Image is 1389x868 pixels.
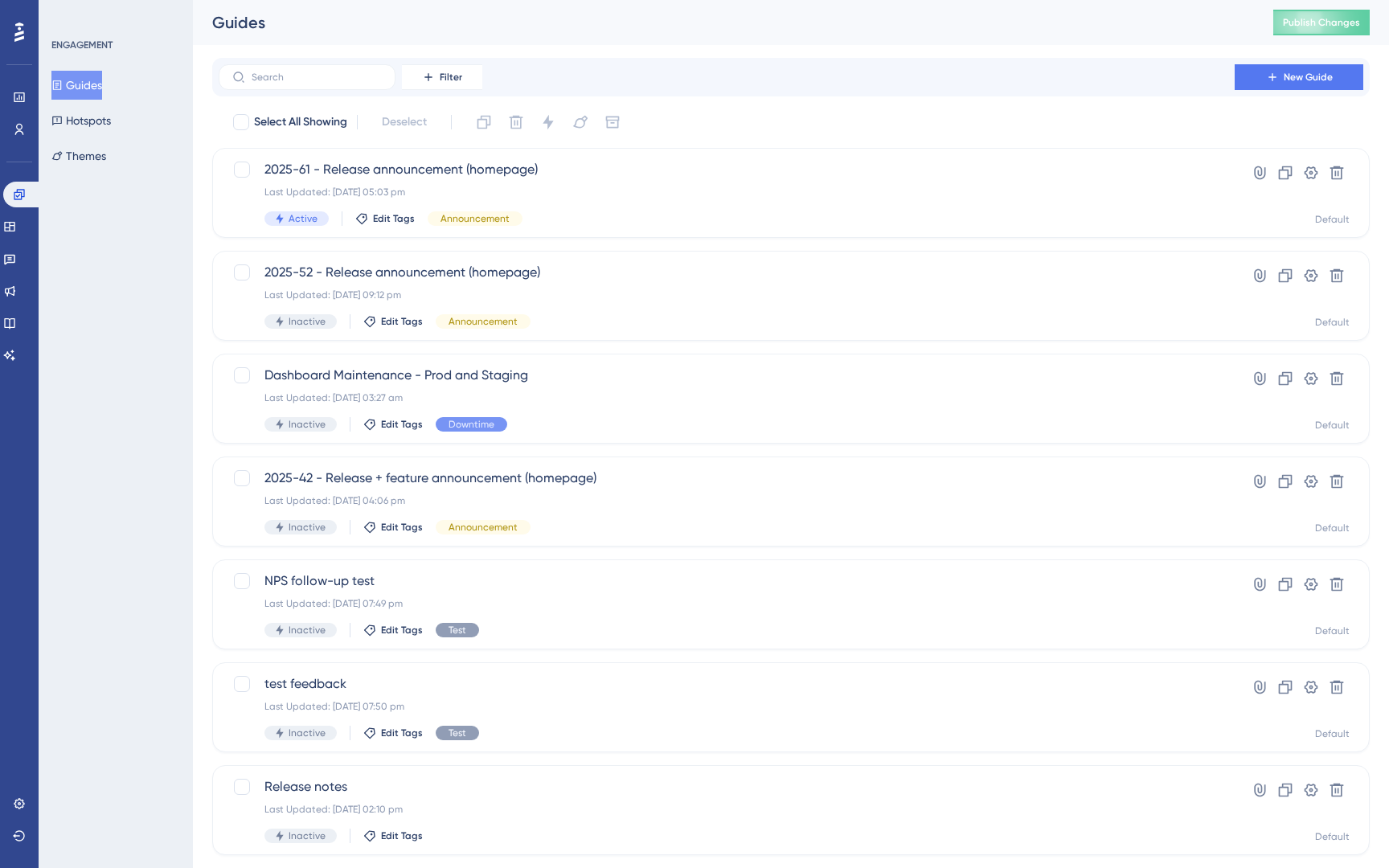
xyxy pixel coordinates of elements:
div: Default [1315,830,1350,843]
span: Release notes [264,777,1189,796]
div: Last Updated: [DATE] 04:06 pm [264,494,1189,507]
span: Select All Showing [254,113,347,132]
span: Announcement [449,521,518,534]
span: New Guide [1284,71,1333,84]
button: Edit Tags [363,727,423,739]
span: Test [449,727,466,739]
div: Last Updated: [DATE] 02:10 pm [264,803,1189,816]
span: Dashboard Maintenance - Prod and Staging [264,366,1189,385]
span: NPS follow-up test [264,571,1189,591]
div: Last Updated: [DATE] 07:49 pm [264,597,1189,610]
span: Active [289,212,318,225]
span: 2025-42 - Release + feature announcement (homepage) [264,469,1189,488]
button: Guides [51,71,102,100]
div: Default [1315,727,1350,740]
button: Publish Changes [1273,10,1370,35]
span: test feedback [264,674,1189,694]
input: Search [252,72,382,83]
div: Default [1315,624,1350,637]
div: Last Updated: [DATE] 09:12 pm [264,289,1189,301]
span: Downtime [449,418,494,431]
span: 2025-52 - Release announcement (homepage) [264,263,1189,282]
button: Edit Tags [363,315,423,328]
span: Edit Tags [373,212,415,225]
div: Last Updated: [DATE] 03:27 am [264,391,1189,404]
span: Edit Tags [381,727,423,739]
div: Default [1315,522,1350,534]
span: 2025-61 - Release announcement (homepage) [264,160,1189,179]
span: Inactive [289,624,326,637]
button: Edit Tags [363,521,423,534]
span: Edit Tags [381,521,423,534]
button: New Guide [1235,64,1363,90]
span: Announcement [449,315,518,328]
button: Edit Tags [363,418,423,431]
div: Last Updated: [DATE] 07:50 pm [264,700,1189,713]
span: Inactive [289,418,326,431]
span: Edit Tags [381,829,423,842]
div: ENGAGEMENT [51,39,113,51]
span: Inactive [289,315,326,328]
button: Filter [402,64,482,90]
div: Guides [212,11,1233,34]
button: Themes [51,141,106,170]
div: Default [1315,316,1350,329]
div: Default [1315,213,1350,226]
button: Hotspots [51,106,111,135]
span: Edit Tags [381,624,423,637]
span: Announcement [440,212,510,225]
span: Filter [440,71,462,84]
span: Edit Tags [381,315,423,328]
button: Edit Tags [363,624,423,637]
span: Inactive [289,521,326,534]
button: Edit Tags [363,829,423,842]
button: Edit Tags [355,212,415,225]
span: Inactive [289,829,326,842]
div: Last Updated: [DATE] 05:03 pm [264,186,1189,199]
span: Deselect [382,113,427,132]
div: Default [1315,419,1350,432]
span: Inactive [289,727,326,739]
span: Test [449,624,466,637]
span: Publish Changes [1283,16,1360,29]
button: Deselect [367,108,441,137]
span: Edit Tags [381,418,423,431]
